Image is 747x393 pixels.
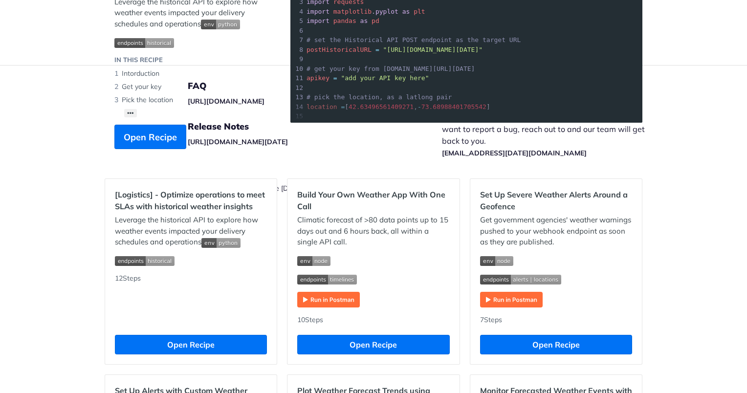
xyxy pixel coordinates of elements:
img: env [201,20,240,29]
p: Climatic forecast of >80 data points up to 15 days out and 6 hours back, all within a single API ... [297,215,449,248]
img: endpoint [480,275,561,284]
button: Open Recipe [480,335,632,354]
img: env [480,256,513,266]
span: Expand image [480,273,632,284]
span: Expand image [480,255,632,266]
img: env [297,256,330,266]
img: Run in Postman [297,292,360,307]
img: env [201,238,241,248]
li: Pick the location [114,93,271,107]
span: Expand image [114,37,271,48]
span: Expand image [201,19,240,28]
button: ••• [124,109,137,117]
li: Intorduction [114,67,271,80]
img: endpoint [297,275,357,284]
span: Expand image [201,237,241,246]
span: Open Recipe [124,131,177,144]
div: 10 Steps [297,315,449,325]
span: Expand image [297,273,449,284]
h2: Build Your Own Weather App With One Call [297,189,449,212]
button: Open Recipe [115,335,267,354]
img: endpoint [114,38,174,48]
div: 12 Steps [115,273,267,325]
h2: [Logistics] - Optimize operations to meet SLAs with historical weather insights [115,189,267,212]
button: Open Recipe [114,125,186,149]
p: Leverage the historical API to explore how weather events impacted your delivery schedules and op... [115,215,267,248]
div: 7 Steps [480,315,632,325]
img: Run in Postman [480,292,543,307]
span: Expand image [297,255,449,266]
img: endpoint [115,256,175,266]
button: Open Recipe [297,335,449,354]
a: Expand image [297,294,360,304]
h2: Set Up Severe Weather Alerts Around a Geofence [480,189,632,212]
span: Expand image [115,255,267,266]
li: Get your key [114,80,271,93]
p: Get government agencies' weather warnings pushed to your webhook endpoint as soon as they are pub... [480,215,632,248]
a: Expand image [480,294,543,304]
div: IN THIS RECIPE [114,55,163,65]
